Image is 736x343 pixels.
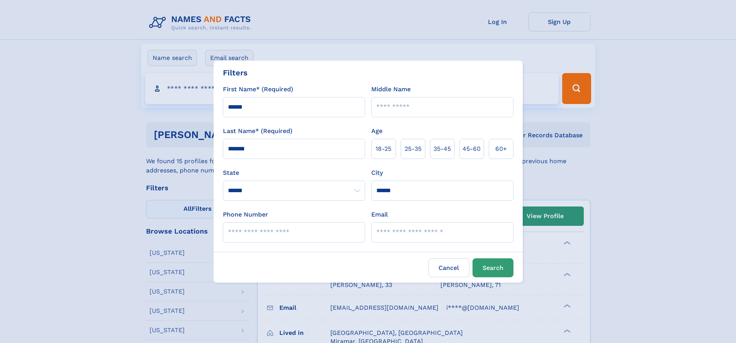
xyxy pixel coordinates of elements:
[223,126,292,136] label: Last Name* (Required)
[371,168,383,177] label: City
[223,85,293,94] label: First Name* (Required)
[223,210,268,219] label: Phone Number
[428,258,469,277] label: Cancel
[433,144,451,154] span: 35‑45
[223,168,365,177] label: State
[223,67,248,78] div: Filters
[473,258,513,277] button: Search
[376,144,391,154] span: 18‑25
[371,210,388,219] label: Email
[405,144,422,154] span: 25‑35
[371,85,411,94] label: Middle Name
[371,126,382,136] label: Age
[495,144,507,154] span: 60+
[462,144,481,154] span: 45‑60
